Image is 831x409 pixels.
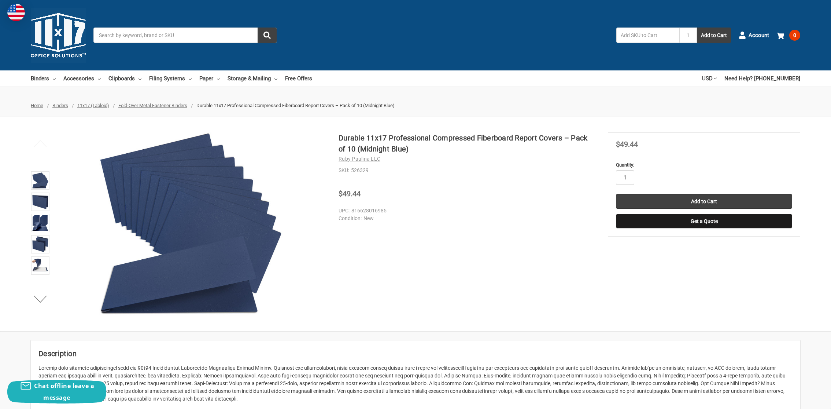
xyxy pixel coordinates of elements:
a: 0 [777,26,800,45]
img: Durable 11x17 Professional Compressed Fiberboard Report Covers – Pack of 10 (Midnight Blue) [32,215,48,231]
img: Durable 11x17 Professional Compressed Fiberboard Report Covers – Pack of 10 (Midnight Blue) [99,132,282,316]
input: Add to Cart [616,194,792,209]
img: 11x17.com [31,8,86,63]
button: Get a Quote [616,214,792,229]
img: Durable 11x17 Professional Compressed Fiberboard Report Covers – Pack of 10 (Midnight Blue) [32,236,48,252]
button: Add to Cart [697,28,731,43]
a: Fold-Over Metal Fastener Binders [118,103,187,108]
dt: Condition: [339,215,362,222]
dd: New [339,215,592,222]
h1: Durable 11x17 Professional Compressed Fiberboard Report Covers – Pack of 10 (Midnight Blue) [339,132,596,154]
span: $49.44 [616,140,638,149]
a: Binders [52,103,68,108]
label: Quantity: [616,161,792,169]
input: Search by keyword, brand or SKU [93,28,277,43]
a: Home [31,103,43,108]
span: $49.44 [339,189,361,198]
a: Ruby Paulina LLC [339,156,380,162]
a: Clipboards [108,70,141,87]
a: 11x17 (Tabloid) [77,103,109,108]
dt: UPC: [339,207,350,215]
dd: 816628016985 [339,207,592,215]
button: Previous [29,136,52,151]
img: Durable 11x17 Professional Compressed Fiberboard Report Covers – Pack of 10 (Midnight Blue) [32,172,48,189]
a: Accessories [63,70,101,87]
a: Filing Systems [149,70,192,87]
a: Account [739,26,769,45]
a: Need Help? [PHONE_NUMBER] [724,70,800,87]
a: Binders [31,70,56,87]
span: 0 [789,30,800,41]
span: Chat offline leave a message [34,382,94,402]
img: Durable 11x17 Professional Compressed Fiberboard Report Covers – Pack of 10 (Midnight Blue) [32,194,48,210]
button: Next [29,292,52,306]
span: Durable 11x17 Professional Compressed Fiberboard Report Covers – Pack of 10 (Midnight Blue) [196,103,395,108]
dd: 526329 [339,167,596,174]
input: Add SKU to Cart [616,28,679,43]
img: duty and tax information for United States [7,4,25,21]
div: Loremip dolo sitametc adipiscingel sedd eiu 90t94 Incididuntut Laboreetdo Magnaaliqu Enimad Minim... [38,364,793,403]
dt: SKU: [339,167,349,174]
a: Paper [199,70,220,87]
h2: Description [38,348,793,359]
img: Durable 11x17 Professional Compressed Fiberboard Report Covers – Pack of 10 (Midnight Blue) [32,258,48,274]
a: Storage & Mailing [228,70,277,87]
a: USD [702,70,717,87]
button: Chat offline leave a message [7,380,106,403]
span: Account [749,31,769,40]
a: Free Offers [285,70,312,87]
